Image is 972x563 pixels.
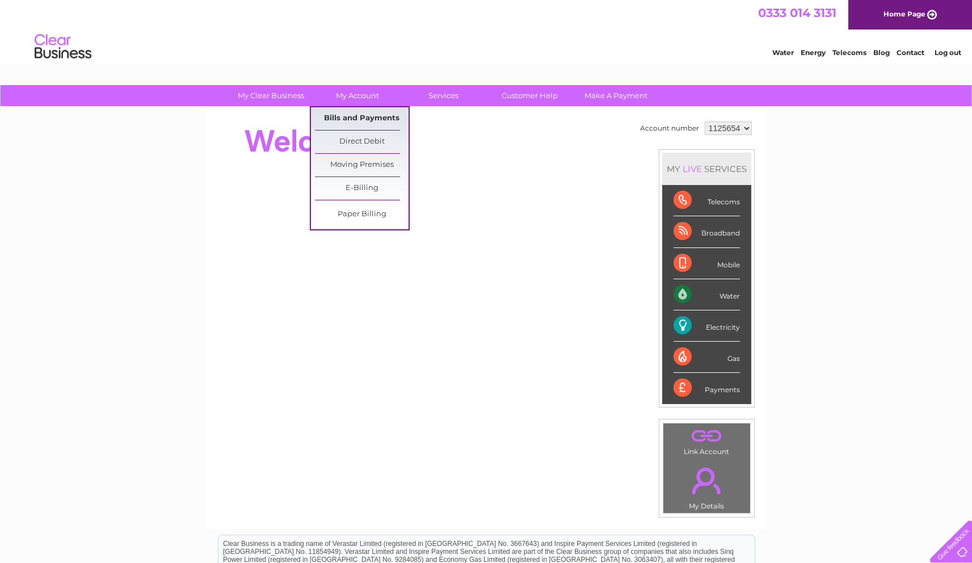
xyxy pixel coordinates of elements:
a: Telecoms [832,48,866,57]
a: Direct Debit [315,131,409,153]
div: Payments [674,373,740,404]
a: 0333 014 3131 [758,6,836,20]
div: Gas [674,342,740,373]
td: My Details [663,458,751,514]
td: Account number [637,119,702,138]
a: My Clear Business [224,85,318,106]
a: . [666,426,747,446]
a: Water [772,48,794,57]
img: logo.png [34,30,92,64]
div: Water [674,279,740,310]
a: Paper Billing [315,203,409,226]
div: Telecoms [674,185,740,216]
a: My Account [310,85,404,106]
a: Moving Premises [315,154,409,177]
div: Mobile [674,248,740,279]
a: Log out [935,48,961,57]
a: Energy [801,48,826,57]
div: MY SERVICES [662,153,751,185]
div: Broadband [674,216,740,247]
a: Customer Help [483,85,577,106]
a: Blog [873,48,890,57]
a: Make A Payment [569,85,663,106]
div: Clear Business is a trading name of Verastar Limited (registered in [GEOGRAPHIC_DATA] No. 3667643... [218,6,755,55]
a: . [666,461,747,501]
div: LIVE [680,163,704,174]
div: Electricity [674,310,740,342]
a: Bills and Payments [315,107,409,130]
a: Contact [897,48,924,57]
td: Link Account [663,423,751,459]
a: Services [397,85,490,106]
a: E-Billing [315,177,409,200]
